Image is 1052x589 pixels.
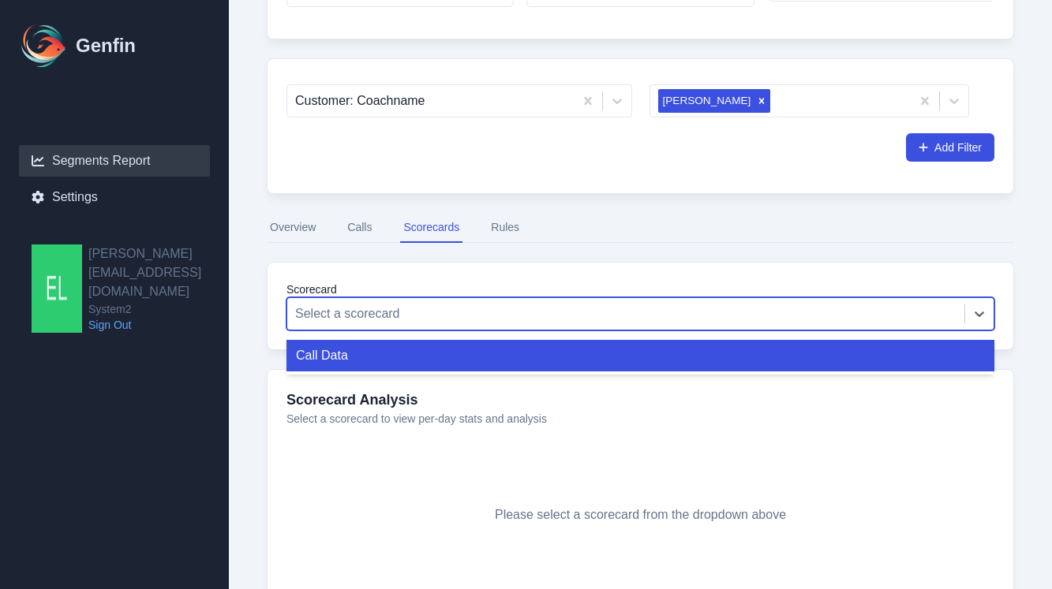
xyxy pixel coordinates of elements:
[32,244,82,333] img: elissa@system2.fitness
[76,33,136,58] h1: Genfin
[495,505,786,524] p: Please select a scorecard from the dropdown above
[906,133,994,162] button: Add Filter
[488,213,522,243] button: Rules
[267,213,319,243] button: Overview
[286,389,994,411] h4: Scorecard Analysis
[286,411,994,427] p: Select a scorecard to view per-day stats and analysis
[88,244,229,301] h2: [PERSON_NAME][EMAIL_ADDRESS][DOMAIN_NAME]
[88,301,229,317] span: System2
[286,281,994,297] label: Scorecard
[88,317,229,333] a: Sign Out
[19,145,210,177] a: Segments Report
[19,181,210,213] a: Settings
[400,213,462,243] button: Scorecards
[344,213,375,243] button: Calls
[658,89,754,113] div: [PERSON_NAME]
[753,89,770,113] div: Remove Trina Varney
[286,340,994,371] div: Call Data
[19,21,69,71] img: Logo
